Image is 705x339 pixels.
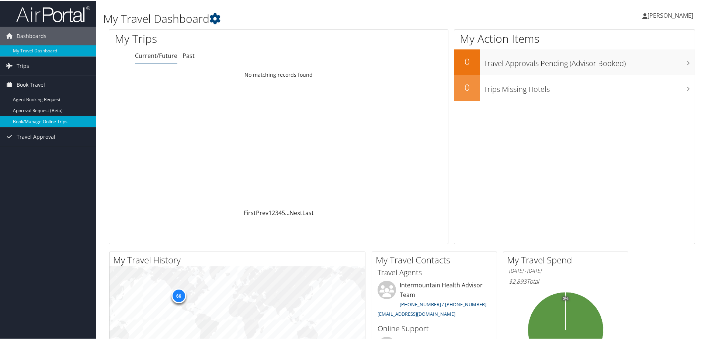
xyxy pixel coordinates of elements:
[113,253,365,266] h2: My Travel History
[454,80,480,93] h2: 0
[17,75,45,93] span: Book Travel
[454,75,695,100] a: 0Trips Missing Hotels
[135,51,177,59] a: Current/Future
[268,208,272,216] a: 1
[183,51,195,59] a: Past
[400,300,486,307] a: [PHONE_NUMBER] / [PHONE_NUMBER]
[378,323,491,333] h3: Online Support
[17,56,29,75] span: Trips
[285,208,289,216] span: …
[374,280,495,319] li: Intermountain Health Advisor Team
[378,310,455,316] a: [EMAIL_ADDRESS][DOMAIN_NAME]
[507,253,628,266] h2: My Travel Spend
[378,267,491,277] h3: Travel Agents
[454,55,480,67] h2: 0
[484,54,695,68] h3: Travel Approvals Pending (Advisor Booked)
[109,68,448,81] td: No matching records found
[509,277,527,285] span: $2,893
[642,4,701,26] a: [PERSON_NAME]
[115,30,301,46] h1: My Trips
[454,49,695,75] a: 0Travel Approvals Pending (Advisor Booked)
[509,277,622,285] h6: Total
[289,208,302,216] a: Next
[244,208,256,216] a: First
[563,296,569,300] tspan: 0%
[454,30,695,46] h1: My Action Items
[16,5,90,22] img: airportal-logo.png
[17,26,46,45] span: Dashboards
[376,253,497,266] h2: My Travel Contacts
[282,208,285,216] a: 5
[17,127,55,145] span: Travel Approval
[171,288,186,302] div: 66
[302,208,314,216] a: Last
[647,11,693,19] span: [PERSON_NAME]
[272,208,275,216] a: 2
[484,80,695,94] h3: Trips Missing Hotels
[509,267,622,274] h6: [DATE] - [DATE]
[256,208,268,216] a: Prev
[103,10,501,26] h1: My Travel Dashboard
[278,208,282,216] a: 4
[275,208,278,216] a: 3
